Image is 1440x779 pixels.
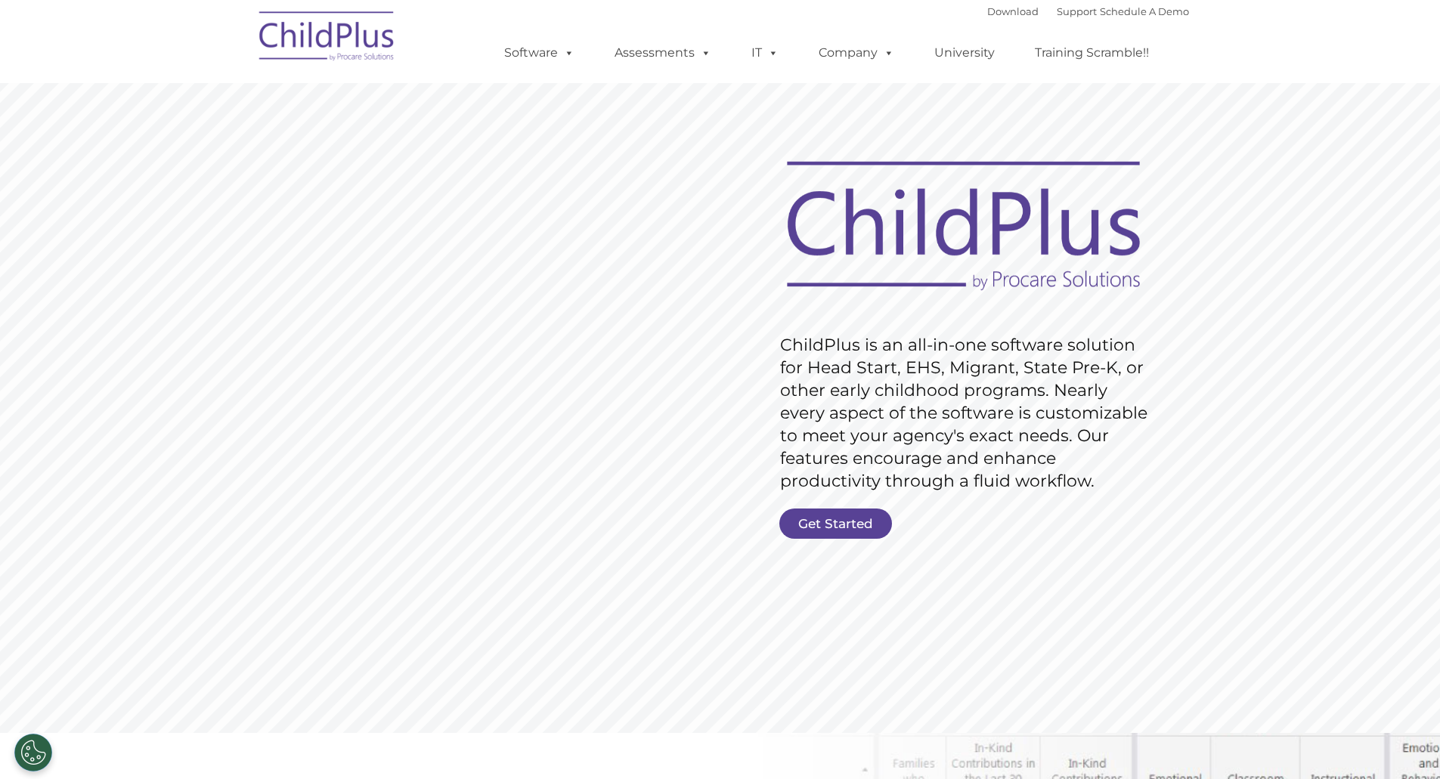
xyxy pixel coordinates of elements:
[489,38,590,68] a: Software
[1057,5,1097,17] a: Support
[1100,5,1189,17] a: Schedule A Demo
[14,734,52,771] button: Cookies Settings
[804,38,909,68] a: Company
[919,38,1010,68] a: University
[987,5,1189,17] font: |
[779,509,892,539] a: Get Started
[987,5,1039,17] a: Download
[599,38,726,68] a: Assessments
[736,38,794,68] a: IT
[252,1,403,76] img: ChildPlus by Procare Solutions
[1020,38,1164,68] a: Training Scramble!!
[780,334,1155,493] rs-layer: ChildPlus is an all-in-one software solution for Head Start, EHS, Migrant, State Pre-K, or other ...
